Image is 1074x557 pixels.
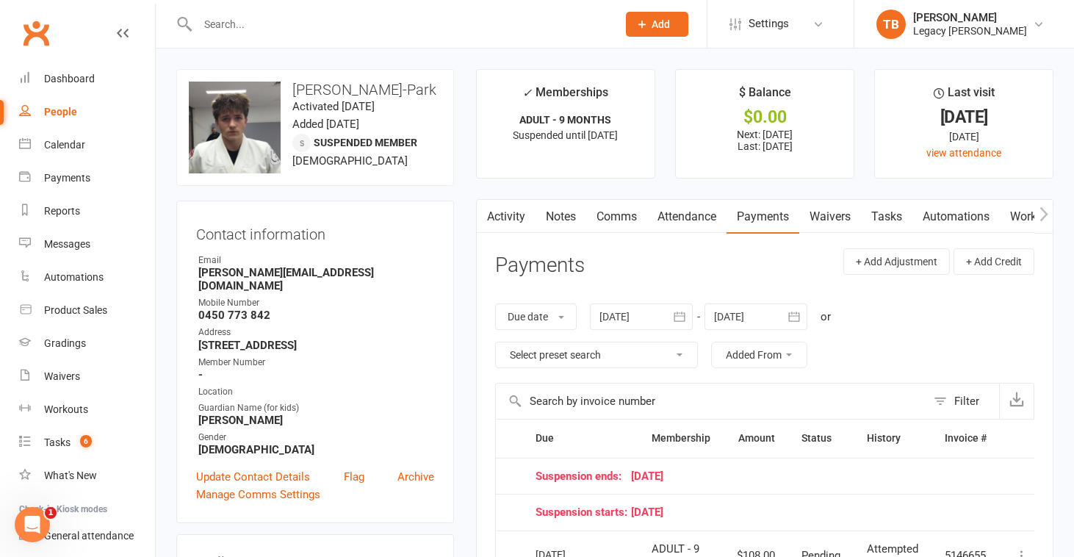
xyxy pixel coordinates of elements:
[536,506,987,519] div: [DATE]
[689,129,840,152] p: Next: [DATE] Last: [DATE]
[19,62,155,96] a: Dashboard
[586,200,647,234] a: Comms
[198,326,434,339] div: Address
[843,248,950,275] button: + Add Adjustment
[788,420,854,457] th: Status
[522,420,638,457] th: Due
[198,339,434,352] strong: [STREET_ADDRESS]
[198,401,434,415] div: Guardian Name (for kids)
[198,414,434,427] strong: [PERSON_NAME]
[198,266,434,292] strong: [PERSON_NAME][EMAIL_ADDRESS][DOMAIN_NAME]
[44,337,86,349] div: Gradings
[739,83,791,109] div: $ Balance
[44,106,77,118] div: People
[44,238,90,250] div: Messages
[44,470,97,481] div: What's New
[931,420,1000,457] th: Invoice #
[15,507,50,542] iframe: Intercom live chat
[519,114,611,126] strong: ADULT - 9 MONTHS
[913,11,1027,24] div: [PERSON_NAME]
[522,86,532,100] i: ✓
[198,431,434,445] div: Gender
[314,137,417,148] span: Suspended member
[198,356,434,370] div: Member Number
[198,385,434,399] div: Location
[44,139,85,151] div: Calendar
[44,370,80,382] div: Waivers
[536,200,586,234] a: Notes
[198,296,434,310] div: Mobile Number
[196,468,310,486] a: Update Contact Details
[44,530,134,542] div: General attendance
[397,468,434,486] a: Archive
[912,200,1000,234] a: Automations
[19,261,155,294] a: Automations
[189,82,281,173] img: image1693887644.png
[496,384,926,419] input: Search by invoice number
[647,200,727,234] a: Attendance
[477,200,536,234] a: Activity
[193,14,607,35] input: Search...
[854,420,931,457] th: History
[19,96,155,129] a: People
[18,15,54,51] a: Clubworx
[913,24,1027,37] div: Legacy [PERSON_NAME]
[799,200,861,234] a: Waivers
[934,83,995,109] div: Last visit
[652,18,670,30] span: Add
[888,129,1039,145] div: [DATE]
[19,459,155,492] a: What's New
[536,470,987,483] div: [DATE]
[44,436,71,448] div: Tasks
[19,327,155,360] a: Gradings
[19,426,155,459] a: Tasks 6
[711,342,807,368] button: Added From
[522,83,608,110] div: Memberships
[954,392,979,410] div: Filter
[198,443,434,456] strong: [DEMOGRAPHIC_DATA]
[888,109,1039,125] div: [DATE]
[198,368,434,381] strong: -
[536,470,631,483] span: Suspension ends:
[189,82,442,98] h3: [PERSON_NAME]-Park
[638,420,724,457] th: Membership
[821,308,831,326] div: or
[19,520,155,553] a: General attendance kiosk mode
[536,506,631,519] span: Suspension starts:
[626,12,688,37] button: Add
[196,486,320,503] a: Manage Comms Settings
[495,303,577,330] button: Due date
[198,309,434,322] strong: 0450 773 842
[19,294,155,327] a: Product Sales
[876,10,906,39] div: TB
[292,118,359,131] time: Added [DATE]
[861,200,912,234] a: Tasks
[80,435,92,448] span: 6
[44,73,95,85] div: Dashboard
[198,254,434,267] div: Email
[44,205,80,217] div: Reports
[19,393,155,426] a: Workouts
[44,172,90,184] div: Payments
[495,254,585,277] h3: Payments
[344,468,364,486] a: Flag
[292,154,408,168] span: [DEMOGRAPHIC_DATA]
[689,109,840,125] div: $0.00
[1000,200,1070,234] a: Workouts
[196,220,434,242] h3: Contact information
[19,195,155,228] a: Reports
[727,200,799,234] a: Payments
[45,507,57,519] span: 1
[724,420,788,457] th: Amount
[19,360,155,393] a: Waivers
[19,228,155,261] a: Messages
[44,403,88,415] div: Workouts
[926,384,999,419] button: Filter
[44,271,104,283] div: Automations
[513,129,618,141] span: Suspended until [DATE]
[19,129,155,162] a: Calendar
[749,7,789,40] span: Settings
[19,162,155,195] a: Payments
[926,147,1001,159] a: view attendance
[292,100,375,113] time: Activated [DATE]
